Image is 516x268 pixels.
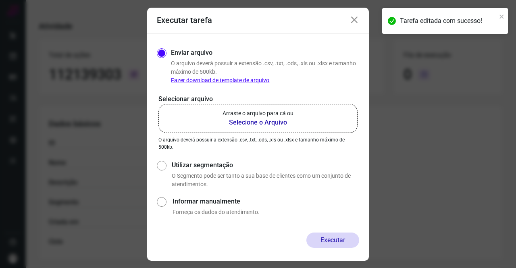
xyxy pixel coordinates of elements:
[173,197,359,206] label: Informar manualmente
[172,160,359,170] label: Utilizar segmentação
[158,94,358,104] p: Selecionar arquivo
[171,59,359,85] p: O arquivo deverá possuir a extensão .csv, .txt, .ods, .xls ou .xlsx e tamanho máximo de 500kb.
[158,136,358,151] p: O arquivo deverá possuir a extensão .csv, .txt, .ods, .xls ou .xlsx e tamanho máximo de 500kb.
[171,77,269,83] a: Fazer download de template de arquivo
[223,118,293,127] b: Selecione o Arquivo
[499,11,505,21] button: close
[157,15,212,25] h3: Executar tarefa
[172,172,359,189] p: O Segmento pode ser tanto a sua base de clientes como um conjunto de atendimentos.
[171,48,212,58] label: Enviar arquivo
[223,109,293,118] p: Arraste o arquivo para cá ou
[400,16,497,26] div: Tarefa editada com sucesso!
[173,208,359,216] p: Forneça os dados do atendimento.
[306,233,359,248] button: Executar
